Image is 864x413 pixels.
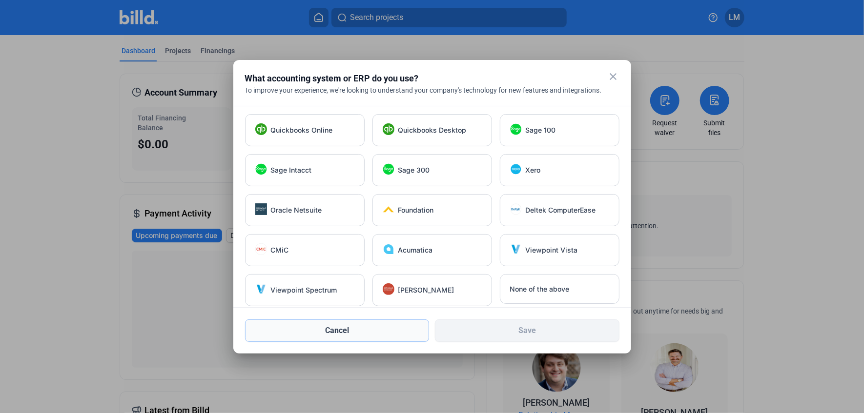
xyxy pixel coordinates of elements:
div: What accounting system or ERP do you use? [245,72,595,85]
mat-icon: close [608,71,619,82]
span: Viewpoint Vista [526,245,578,255]
button: Cancel [245,319,430,342]
button: Save [435,319,619,342]
span: Quickbooks Online [271,125,333,135]
span: Sage 100 [526,125,556,135]
span: Acumatica [398,245,433,255]
span: Oracle Netsuite [271,205,322,215]
span: Viewpoint Spectrum [271,285,337,295]
span: CMiC [271,245,289,255]
span: [PERSON_NAME] [398,285,454,295]
span: Sage 300 [398,165,430,175]
span: Xero [526,165,541,175]
span: Sage Intacct [271,165,312,175]
span: None of the above [510,284,570,294]
div: To improve your experience, we're looking to understand your company's technology for new feature... [245,85,619,95]
span: Quickbooks Desktop [398,125,467,135]
span: Foundation [398,205,434,215]
span: Deltek ComputerEase [526,205,596,215]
